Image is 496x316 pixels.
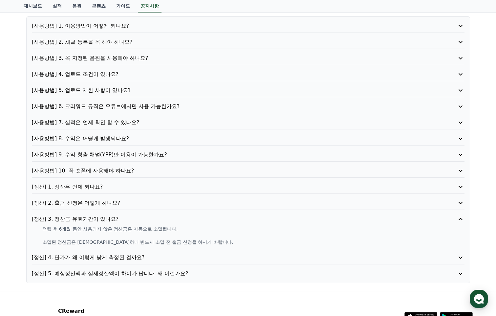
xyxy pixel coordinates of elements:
[32,167,464,175] button: [사용방법] 10. 꼭 숏폼에 사용해야 하나요?
[32,199,464,207] button: [정산] 2. 출금 신청은 어떻게 하나요?
[43,208,85,225] a: 대화
[32,119,464,126] button: [사용방법] 7. 실적은 언제 확인 할 수 있나요?
[32,151,464,159] button: [사용방법] 9. 수익 창출 채널(YPP)만 이용이 가능한가요?
[42,239,464,245] p: 소멸된 정산금은 [DEMOGRAPHIC_DATA]하니 반드시 소멸 전 출금 신청을 하시기 바랍니다.
[32,270,430,278] p: [정산] 5. 예상정산액과 실제정산액이 차이가 납니다. 왜 이런가요?
[32,102,430,110] p: [사용방법] 6. 크리워드 뮤직은 유튜브에서만 사용 가능한가요?
[32,270,464,278] button: [정산] 5. 예상정산액과 실제정산액이 차이가 납니다. 왜 이런가요?
[58,307,138,315] p: CReward
[32,199,430,207] p: [정산] 2. 출금 신청은 어떻게 하나요?
[32,54,430,62] p: [사용방법] 3. 꼭 지정된 음원을 사용해야 하나요?
[42,226,464,232] p: 적립 후 6개월 동안 사용되지 않은 정산금은 자동으로 소멸됩니다.
[32,254,430,261] p: [정산] 4. 단가가 왜 이렇게 낮게 측정된 걸까요?
[32,38,430,46] p: [사용방법] 2. 채널 등록을 꼭 해야 하나요?
[32,167,430,175] p: [사용방법] 10. 꼭 숏폼에 사용해야 하나요?
[32,215,464,223] button: [정산] 3. 정산금 유효기간이 있나요?
[32,135,430,143] p: [사용방법] 8. 수익은 어떻게 발생되나요?
[32,254,464,261] button: [정산] 4. 단가가 왜 이렇게 낮게 측정된 걸까요?
[32,151,430,159] p: [사용방법] 9. 수익 창출 채널(YPP)만 이용이 가능한가요?
[32,183,464,191] button: [정산] 1. 정산은 언제 되나요?
[32,70,464,78] button: [사용방법] 4. 업로드 조건이 있나요?
[32,22,464,30] button: [사용방법] 1. 이용방법이 어떻게 되나요?
[21,218,25,223] span: 홈
[32,54,464,62] button: [사용방법] 3. 꼭 지정된 음원을 사용해야 하나요?
[32,183,430,191] p: [정산] 1. 정산은 언제 되나요?
[32,86,430,94] p: [사용방법] 5. 업로드 제한 사항이 있나요?
[32,102,464,110] button: [사용방법] 6. 크리워드 뮤직은 유튜브에서만 사용 가능한가요?
[101,218,109,223] span: 설정
[85,208,126,225] a: 설정
[32,86,464,94] button: [사용방법] 5. 업로드 제한 사항이 있나요?
[2,208,43,225] a: 홈
[32,70,430,78] p: [사용방법] 4. 업로드 조건이 있나요?
[32,22,430,30] p: [사용방법] 1. 이용방법이 어떻게 되나요?
[32,119,430,126] p: [사용방법] 7. 실적은 언제 확인 할 수 있나요?
[32,135,464,143] button: [사용방법] 8. 수익은 어떻게 발생되나요?
[60,218,68,224] span: 대화
[32,215,430,223] p: [정산] 3. 정산금 유효기간이 있나요?
[32,38,464,46] button: [사용방법] 2. 채널 등록을 꼭 해야 하나요?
